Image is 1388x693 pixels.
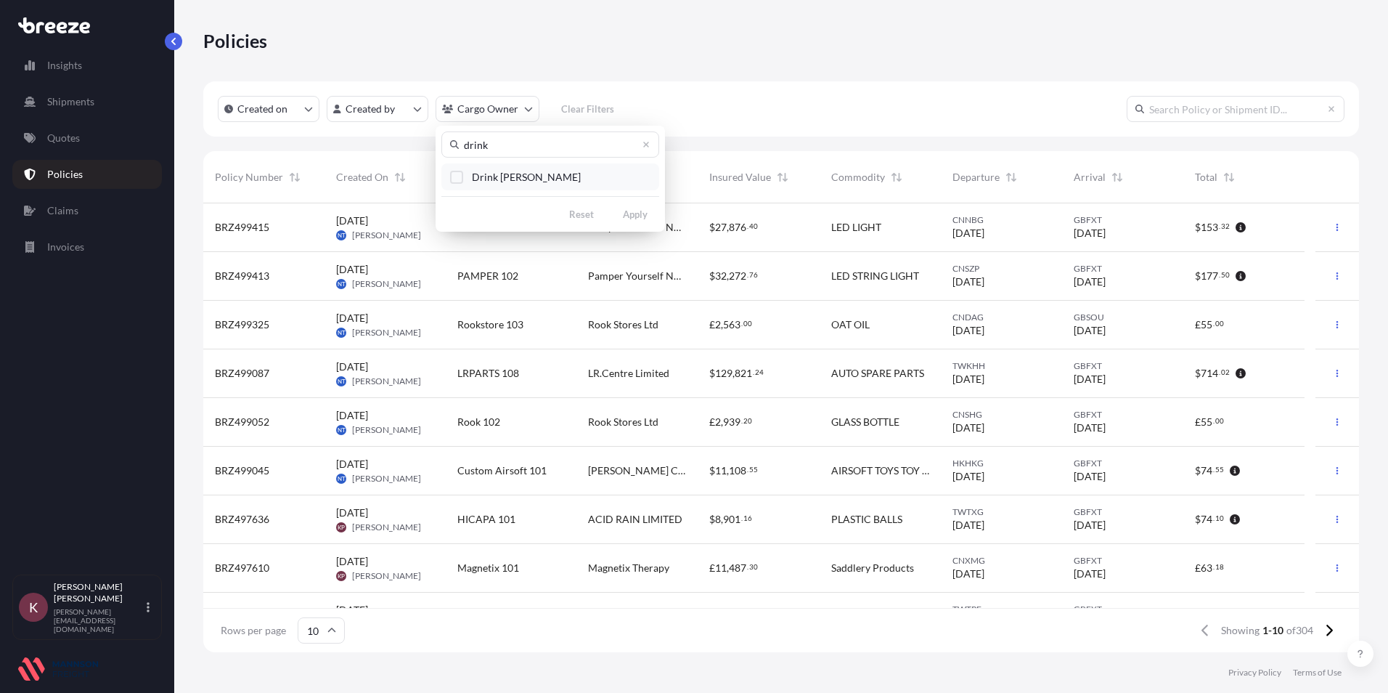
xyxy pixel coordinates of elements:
input: Search cargo owner [441,131,659,158]
button: Reset [558,203,605,226]
button: Apply [611,203,659,226]
div: cargoOwner Filter options [436,126,665,232]
p: Apply [623,207,648,222]
p: Reset [569,207,594,222]
button: Drink [PERSON_NAME] [441,163,659,190]
div: Select Option [441,163,659,190]
span: Drink [PERSON_NAME] [472,170,581,185]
